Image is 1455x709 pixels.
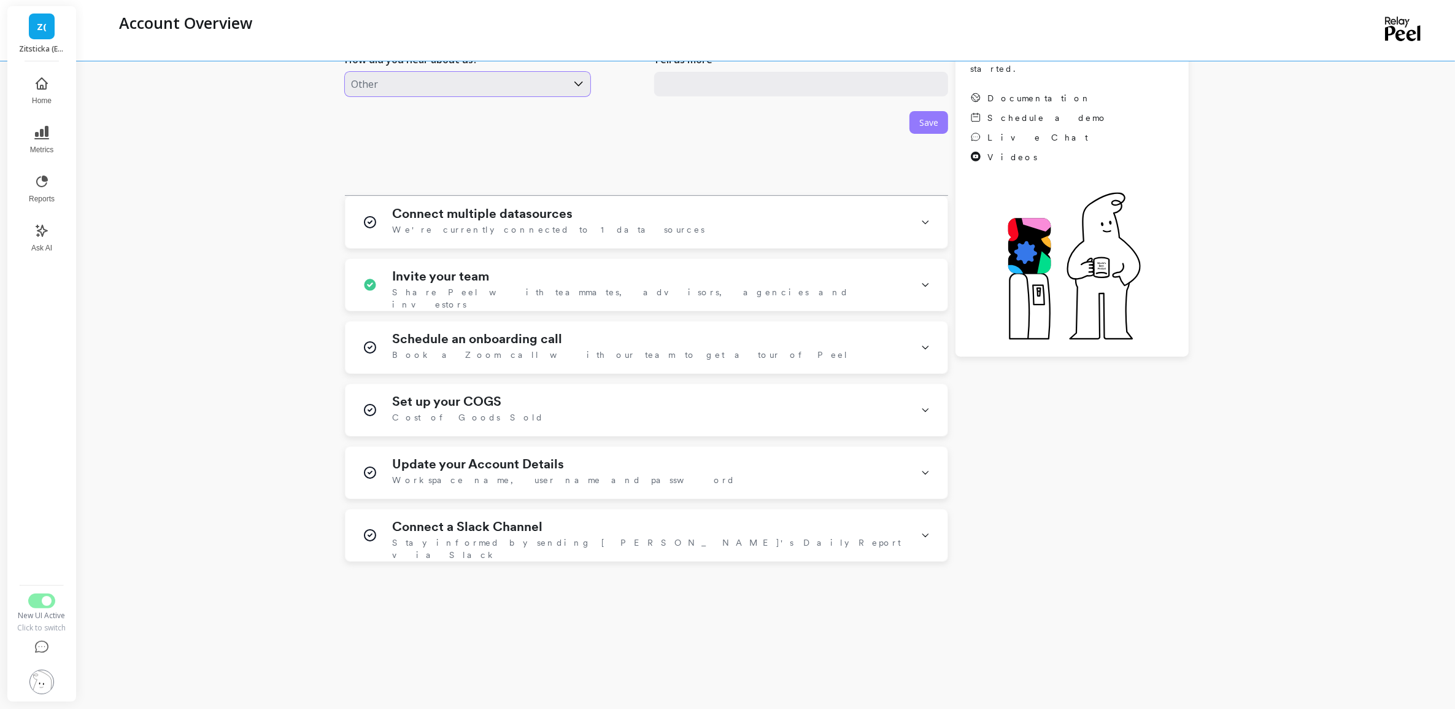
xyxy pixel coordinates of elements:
h1: Update your Account Details [392,457,564,471]
h1: Schedule an onboarding call [392,331,562,346]
span: Workspace name, user name and password [392,474,735,486]
span: Cost of Goods Sold [392,411,544,424]
div: Click to switch [17,623,67,633]
span: Ask AI [31,243,52,253]
p: Zitsticka (Essor) [20,44,64,54]
p: Account Overview [119,12,252,33]
h1: Connect multiple datasources [392,206,573,221]
a: Documentation [970,92,1108,104]
div: New UI Active [17,611,67,621]
button: Help [17,633,67,662]
button: Home [21,69,62,113]
span: Book a Zoom call with our team to get a tour of Peel [392,349,849,361]
a: Videos [970,151,1108,163]
h1: Connect a Slack Channel [392,519,542,534]
span: Metrics [30,145,54,155]
img: profile picture [29,670,54,694]
button: Metrics [21,118,62,162]
span: Documentation [987,92,1092,104]
h1: Set up your COGS [392,394,501,409]
button: Switch to Legacy UI [28,594,55,608]
span: We're currently connected to 1 data sources [392,223,704,236]
span: Z( [37,20,47,34]
span: Live Chat [987,131,1088,144]
button: Reports [21,167,62,211]
span: Share Peel with teammates, advisors, agencies and investors [392,286,906,311]
span: Stay informed by sending [PERSON_NAME]'s Daily Report via Slack [392,537,906,561]
a: Schedule a demo [970,112,1108,124]
button: Save [909,111,948,134]
h1: Invite your team [392,269,489,284]
span: Schedule a demo [987,112,1108,124]
button: Settings [17,662,67,702]
span: Reports [29,194,55,204]
span: Videos [987,151,1037,163]
button: Ask AI [21,216,62,260]
span: Save [919,117,938,128]
span: Home [32,96,52,106]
